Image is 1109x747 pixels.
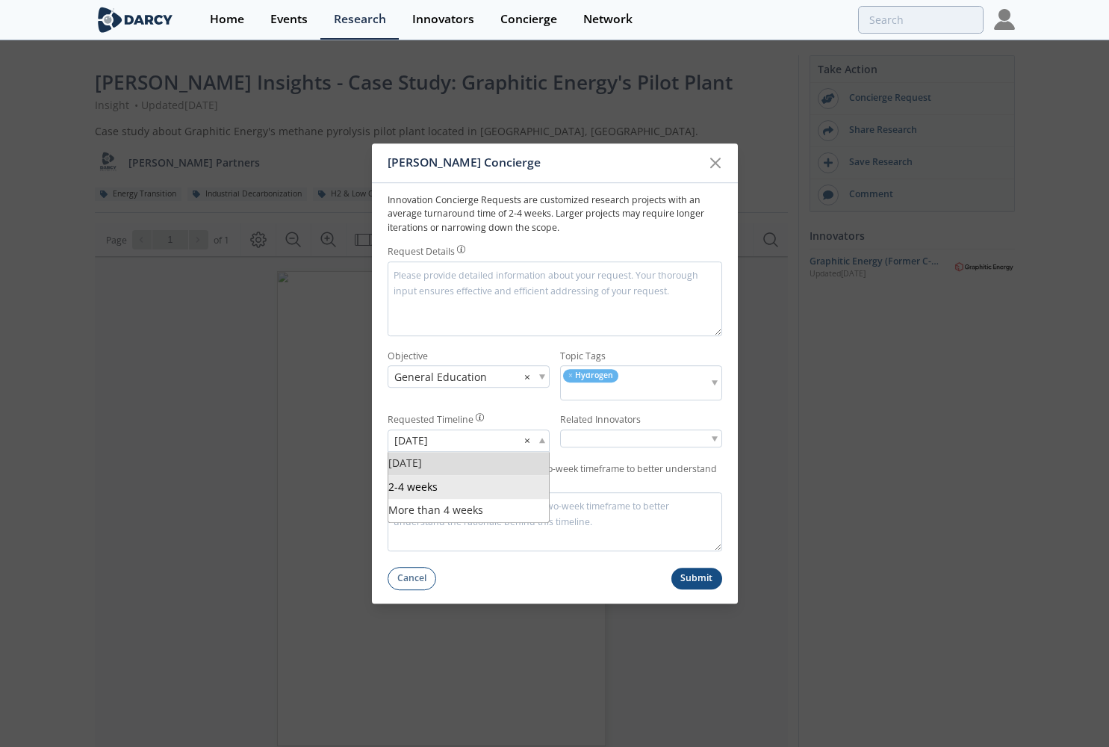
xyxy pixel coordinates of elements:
input: Advanced Search [858,6,984,34]
label: Related Innovators [560,413,722,427]
li: Hydrogen [563,370,618,382]
img: information.svg [476,413,484,421]
div: Concierge [500,13,557,25]
span: [DATE] [394,433,428,449]
div: Research [334,13,386,25]
img: information.svg [457,245,465,253]
label: Please offer an explanation for the two-week timeframe to better understand the rationale behind ... [388,462,722,490]
label: Objective [388,350,550,363]
button: Submit [671,568,722,589]
img: logo-wide.svg [95,7,176,33]
div: Network [583,13,633,25]
p: Innovation Concierge Requests are customized research projects with an average turnaround time of... [388,193,722,235]
label: Request Details [388,245,455,258]
div: [PERSON_NAME] Concierge [388,149,702,177]
img: Profile [994,9,1015,30]
label: Requested Timeline [388,413,473,427]
div: remove element Hydrogen [560,366,722,400]
div: Home [210,13,244,25]
span: [DATE] [388,456,422,471]
span: 2-4 weeks [388,480,438,494]
span: × [524,433,530,449]
button: Cancel [388,567,437,590]
div: [DATE] × [388,430,550,452]
span: × [524,369,530,385]
div: General Education × [388,366,550,388]
span: More than 4 weeks [388,503,483,518]
div: Events [270,13,308,25]
label: Topic Tags [560,350,722,363]
span: General Education [394,369,487,385]
span: remove element [568,371,573,381]
div: Innovators [412,13,474,25]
